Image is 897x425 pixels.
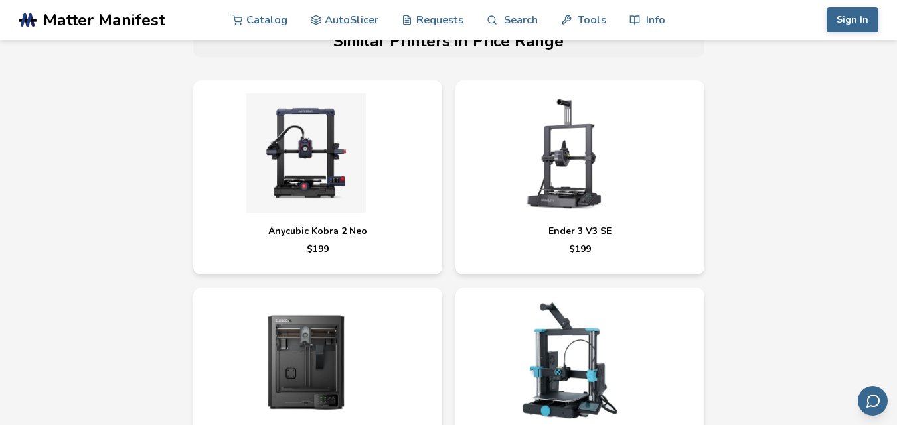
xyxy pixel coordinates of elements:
[200,32,698,51] h2: Similar Printers in Price Range
[206,93,406,213] img: Anycubic Kobra 2 Neo
[193,80,442,274] a: Anycubic Kobra 2 Neo$199
[206,301,406,420] img: Elegoo Centauri
[469,226,691,237] h4: Ender 3 V3 SE
[827,7,878,32] button: Sign In
[455,80,704,274] a: Ender 3 V3 SE$199
[858,386,888,416] button: Send feedback via email
[206,226,429,237] h4: Anycubic Kobra 2 Neo
[469,244,691,255] p: $ 199
[469,301,668,420] img: Sovol SV06
[206,244,429,255] p: $ 199
[469,93,668,213] img: Ender 3 V3 SE
[43,11,165,29] span: Matter Manifest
